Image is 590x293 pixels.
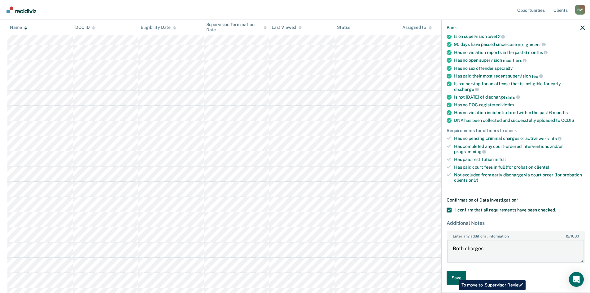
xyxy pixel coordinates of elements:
[206,22,267,33] div: Supervision Termination Date
[454,81,585,92] div: Is not serving for an offense that is ineligible for early
[566,234,579,238] span: / 1600
[454,34,585,39] div: Is on supervision level
[469,177,478,182] span: only)
[495,65,513,70] span: specialty
[447,25,457,30] button: Back
[499,157,506,162] span: full
[454,136,585,141] div: Has no pending criminal charges or active
[539,136,562,141] span: warrants
[454,87,479,91] span: discharge
[402,25,431,30] div: Assigned to
[447,198,585,203] div: Confirmation of Data Investigation
[534,164,549,169] span: clients)
[75,25,95,30] div: DOC ID
[575,5,585,15] div: H W
[561,118,574,123] span: CODIS
[532,73,543,78] span: fee
[454,50,585,55] div: Has no violation reports in the past 6
[447,232,584,238] label: Enter any additional information
[454,144,585,154] div: Has completed any court-ordered interventions and/or
[454,118,585,123] div: DNA has been collected and successfully uploaded to
[447,271,466,285] button: Save
[454,149,486,154] span: programming
[337,25,350,30] div: Status
[575,5,585,15] button: Profile dropdown button
[454,164,585,170] div: Has paid court fees in full (for probation
[454,157,585,162] div: Has paid restitution in
[566,234,569,238] span: 12
[454,172,585,183] div: Not excluded from early discharge via court order (for probation clients
[447,220,585,226] div: Additional Notes
[447,128,585,133] div: Requirements for officers to check
[454,65,585,71] div: Has no sex offender
[454,94,585,100] div: Is not [DATE] of discharge
[447,240,584,263] textarea: Both charges
[506,95,520,100] span: date
[454,42,585,47] div: 90 days have passed since case
[272,25,302,30] div: Last Viewed
[503,58,527,63] span: modifiers
[501,102,514,107] span: victim
[7,7,36,13] img: Recidiviz
[454,110,585,115] div: Has no violation incidents dated within the past 6
[553,110,568,115] span: months
[498,34,505,39] span: 2
[454,58,585,63] div: Has no open supervision
[141,25,176,30] div: Eligibility Date
[455,207,556,212] span: I confirm that all requirements have been checked.
[528,50,548,55] span: months
[569,272,584,287] div: Open Intercom Messenger
[454,73,585,79] div: Has paid their most recent supervision
[454,102,585,108] div: Has no DOC-registered
[518,42,546,47] span: assignment
[10,25,27,30] div: Name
